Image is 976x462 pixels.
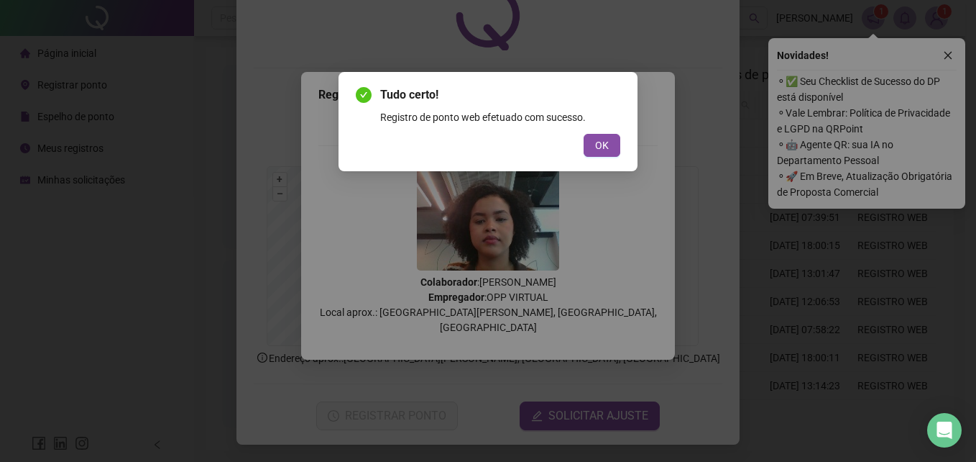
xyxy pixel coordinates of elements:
[584,134,620,157] button: OK
[380,109,620,125] div: Registro de ponto web efetuado com sucesso.
[595,137,609,153] span: OK
[356,87,372,103] span: check-circle
[927,413,962,448] div: Open Intercom Messenger
[380,86,620,104] span: Tudo certo!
